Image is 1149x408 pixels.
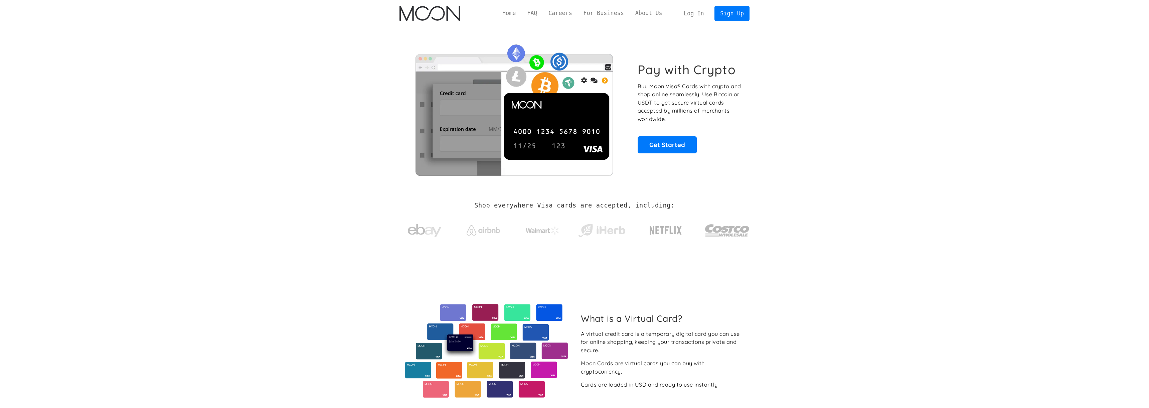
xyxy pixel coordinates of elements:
[649,222,682,239] img: Netflix
[399,6,460,21] a: home
[399,214,449,245] a: ebay
[678,6,709,21] a: Log In
[581,381,719,389] div: Cards are loaded in USD and ready to use instantly.
[636,216,696,242] a: Netflix
[399,6,460,21] img: Moon Logo
[404,304,569,398] img: Virtual cards from Moon
[714,6,749,21] a: Sign Up
[399,40,628,175] img: Moon Cards let you spend your crypto anywhere Visa is accepted.
[518,220,567,238] a: Walmart
[521,9,543,17] a: FAQ
[630,9,668,17] a: About Us
[705,211,750,246] a: Costco
[526,227,559,235] img: Walmart
[543,9,578,17] a: Careers
[474,202,674,209] h2: Shop everywhere Visa cards are accepted, including:
[467,225,500,236] img: Airbnb
[638,82,742,123] p: Buy Moon Visa® Cards with crypto and shop online seamlessly! Use Bitcoin or USDT to get secure vi...
[577,222,627,239] img: iHerb
[578,9,630,17] a: For Business
[581,313,744,324] h2: What is a Virtual Card?
[581,330,744,355] div: A virtual credit card is a temporary digital card you can use for online shopping, keeping your t...
[581,359,744,376] div: Moon Cards are virtual cards you can buy with cryptocurrency.
[459,219,508,239] a: Airbnb
[408,220,441,241] img: ebay
[638,136,697,153] a: Get Started
[497,9,521,17] a: Home
[577,215,627,243] a: iHerb
[638,62,736,77] h1: Pay with Crypto
[705,218,750,243] img: Costco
